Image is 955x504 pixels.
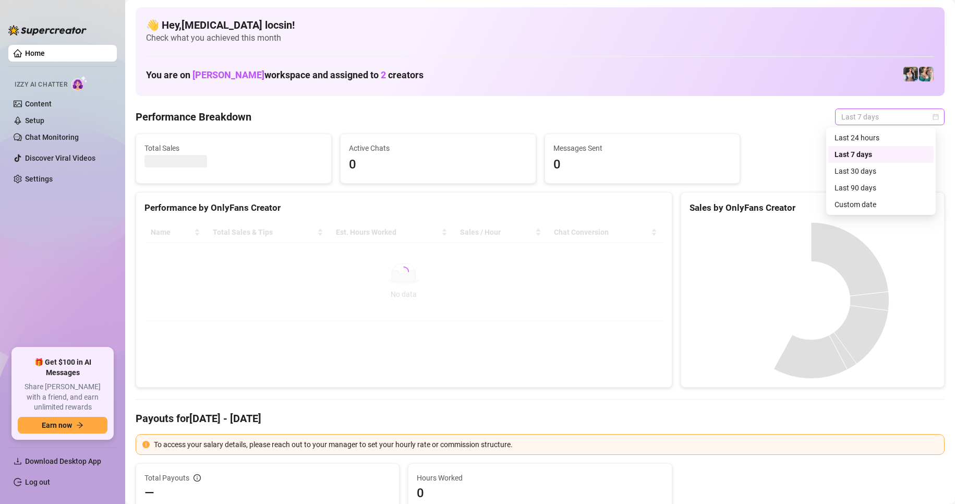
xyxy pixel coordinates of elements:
[8,25,87,35] img: logo-BBDzfeDw.svg
[25,478,50,486] a: Log out
[25,49,45,57] a: Home
[18,382,107,413] span: Share [PERSON_NAME] with a friend, and earn unlimited rewards
[349,155,527,175] span: 0
[146,18,934,32] h4: 👋 Hey, [MEDICAL_DATA] locsin !
[25,116,44,125] a: Setup
[25,154,95,162] a: Discover Viral Videos
[553,142,732,154] span: Messages Sent
[18,417,107,434] button: Earn nowarrow-right
[841,109,938,125] span: Last 7 days
[136,110,251,124] h4: Performance Breakdown
[381,69,386,80] span: 2
[42,421,72,429] span: Earn now
[828,163,934,179] div: Last 30 days
[144,472,189,484] span: Total Payouts
[417,485,663,501] span: 0
[398,266,409,278] span: loading
[828,196,934,213] div: Custom date
[76,422,83,429] span: arrow-right
[71,76,88,91] img: AI Chatter
[828,129,934,146] div: Last 24 hours
[142,441,150,448] span: exclamation-circle
[828,146,934,163] div: Last 7 days
[553,155,732,175] span: 0
[144,201,663,215] div: Performance by OnlyFans Creator
[933,114,939,120] span: calendar
[25,133,79,141] a: Chat Monitoring
[192,69,264,80] span: [PERSON_NAME]
[144,142,323,154] span: Total Sales
[835,199,927,210] div: Custom date
[835,132,927,143] div: Last 24 hours
[919,67,934,81] img: Zaddy
[417,472,663,484] span: Hours Worked
[25,100,52,108] a: Content
[835,149,927,160] div: Last 7 days
[25,457,101,465] span: Download Desktop App
[25,175,53,183] a: Settings
[14,457,22,465] span: download
[349,142,527,154] span: Active Chats
[690,201,936,215] div: Sales by OnlyFans Creator
[15,80,67,90] span: Izzy AI Chatter
[144,485,154,501] span: —
[146,69,424,81] h1: You are on workspace and assigned to creators
[154,439,938,450] div: To access your salary details, please reach out to your manager to set your hourly rate or commis...
[146,32,934,44] span: Check what you achieved this month
[828,179,934,196] div: Last 90 days
[903,67,918,81] img: Katy
[194,474,201,482] span: info-circle
[835,182,927,194] div: Last 90 days
[18,357,107,378] span: 🎁 Get $100 in AI Messages
[136,411,945,426] h4: Payouts for [DATE] - [DATE]
[835,165,927,177] div: Last 30 days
